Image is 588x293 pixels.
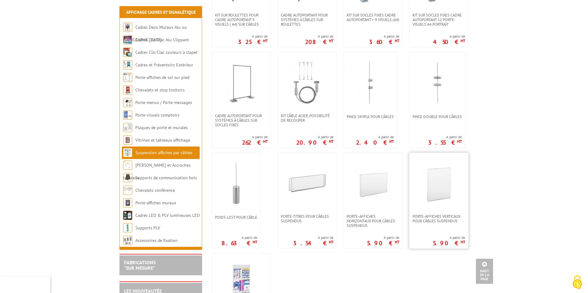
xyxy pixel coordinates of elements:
span: Cadre autoportant pour systèmes à câbles sur socles fixes [215,113,268,127]
sup: HT [329,139,334,144]
img: Porte-affiches horizontaux pour câbles suspendus [352,162,394,205]
sup: HT [329,38,334,43]
span: Kit sur socles fixes cadre autoportant 12 porte-visuels A4 portrait [413,13,465,27]
sup: HT [263,139,268,144]
p: 208 € [305,40,334,44]
a: Kit sur socles fixes Cadre autoportant + 9 visuels (A4) [344,13,402,22]
a: Affichage Cadres et Signalétique [126,9,196,15]
img: Porte-titres pour câbles suspendus [286,162,329,205]
a: Suspension affiches par câbles [135,150,192,155]
p: 5.90 € [367,241,399,245]
a: Pince simple pour câbles [344,114,397,119]
a: Vitrines et tableaux affichage [135,137,190,143]
a: Cadres LED & PLV lumineuses LED [135,213,200,218]
a: Porte-menus / Porte-messages [135,100,192,105]
span: A partir de [428,135,462,139]
a: Cadre autoportant pour systèmes à câbles sur roulettes [278,13,337,27]
a: Porte-affiches horizontaux pour câbles suspendus [344,214,402,228]
span: Poids-lest pour câble [215,215,257,220]
img: Cadres Clic-Clac couleurs à clapet [123,48,132,57]
a: Porte-affiches muraux [135,200,176,206]
a: Porte-visuels comptoirs [135,112,179,118]
img: Kit Câble acier, possibilité de recouper [286,61,329,104]
sup: HT [461,38,465,43]
span: A partir de [367,235,399,240]
sup: HT [395,239,399,245]
sup: HT [263,38,268,43]
img: Accessoires de fixation [123,236,132,245]
a: Kit Câble acier, possibilité de recouper [278,113,337,123]
span: Kit sur socles fixes Cadre autoportant + 9 visuels (A4) [347,13,399,22]
a: Porte-affiches verticaux pour câbles suspendus [409,214,468,223]
img: Poids-lest pour câble [215,162,258,205]
span: A partir de [369,34,399,39]
img: Cimaises et Accroches tableaux [123,161,132,170]
img: Porte-affiches muraux [123,198,132,207]
p: 20.90 € [296,141,334,144]
span: A partir de [221,235,257,240]
a: Cadre autoportant pour systèmes à câbles sur socles fixes [212,113,271,127]
img: Porte-visuels comptoirs [123,110,132,120]
a: Cadres Deco Muraux Alu ou [GEOGRAPHIC_DATA] [123,24,187,43]
img: Cadres et Présentoirs Extérieur [123,60,132,69]
p: 325 € [238,40,268,44]
span: Kit sur roulettes pour cadre autoportant 9 visuels ( A4) sur câbles [215,13,268,27]
img: Supports PLV [123,223,132,232]
img: Cadre autoportant pour systèmes à câbles sur socles fixes [220,61,263,104]
span: Porte-affiches verticaux pour câbles suspendus [413,214,465,223]
sup: HT [329,239,334,245]
a: Poids-lest pour câble [212,215,260,220]
a: Chevalets conférence [135,187,175,193]
img: Plaques de porte et murales [123,123,132,132]
sup: HT [389,139,394,144]
span: A partir de [433,34,465,39]
a: Haut de la page [476,259,493,284]
span: Porte-titres pour câbles suspendus [281,214,334,223]
img: Cookies (fenêtre modale) [570,275,585,290]
sup: HT [395,38,399,43]
sup: HT [457,139,462,144]
p: 3.54 € [293,241,334,245]
span: A partir de [242,135,268,139]
img: Pince double pour câbles [416,61,459,104]
a: Porte-titres pour câbles suspendus [278,214,337,223]
p: 450 € [433,40,465,44]
a: Kit sur socles fixes cadre autoportant 12 porte-visuels A4 portrait [409,13,468,27]
p: 2.40 € [356,141,394,144]
a: Porte-affiches de sol sur pied [135,75,189,80]
span: A partir de [433,235,465,240]
a: [PERSON_NAME] et Accroches tableaux [123,162,190,180]
span: Cadre autoportant pour systèmes à câbles sur roulettes [281,13,334,27]
a: Plaques de porte et murales [135,125,188,130]
a: Chevalets et stop trottoirs [135,87,185,93]
img: Porte-menus / Porte-messages [123,98,132,107]
a: Kit sur roulettes pour cadre autoportant 9 visuels ( A4) sur câbles [212,13,271,27]
p: 3.55 € [428,141,462,144]
a: Supports PLV [135,225,160,231]
img: Porte-affiches verticaux pour câbles suspendus [417,162,460,205]
img: Pince simple pour câbles [349,61,392,104]
a: Pince double pour câbles [409,114,465,119]
a: Cadres Clic-Clac couleurs à clapet [135,50,198,55]
span: A partir de [238,34,268,39]
sup: HT [253,239,257,245]
span: Pince simple pour câbles [347,114,394,119]
img: Porte-affiches de sol sur pied [123,73,132,82]
span: A partir de [293,235,334,240]
a: Cadres et Présentoirs Extérieur [135,62,193,68]
a: Supports de communication bois [135,175,197,180]
a: FABRICATIONS"Sur Mesure" [124,259,156,271]
img: Cadres Deco Muraux Alu ou Bois [123,23,132,32]
span: A partir de [296,135,334,139]
span: Porte-affiches horizontaux pour câbles suspendus [347,214,399,228]
img: Chevalets et stop trottoirs [123,85,132,95]
span: A partir de [356,135,394,139]
a: Cadres Clic-Clac Alu Clippant [135,37,189,43]
button: Cookies (fenêtre modale) [567,272,588,293]
img: Suspension affiches par câbles [123,148,132,157]
p: 5.90 € [433,241,465,245]
img: Vitrines et tableaux affichage [123,135,132,145]
img: Cadres LED & PLV lumineuses LED [123,211,132,220]
a: Accessoires de fixation [135,238,178,243]
span: Pince double pour câbles [413,114,462,119]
